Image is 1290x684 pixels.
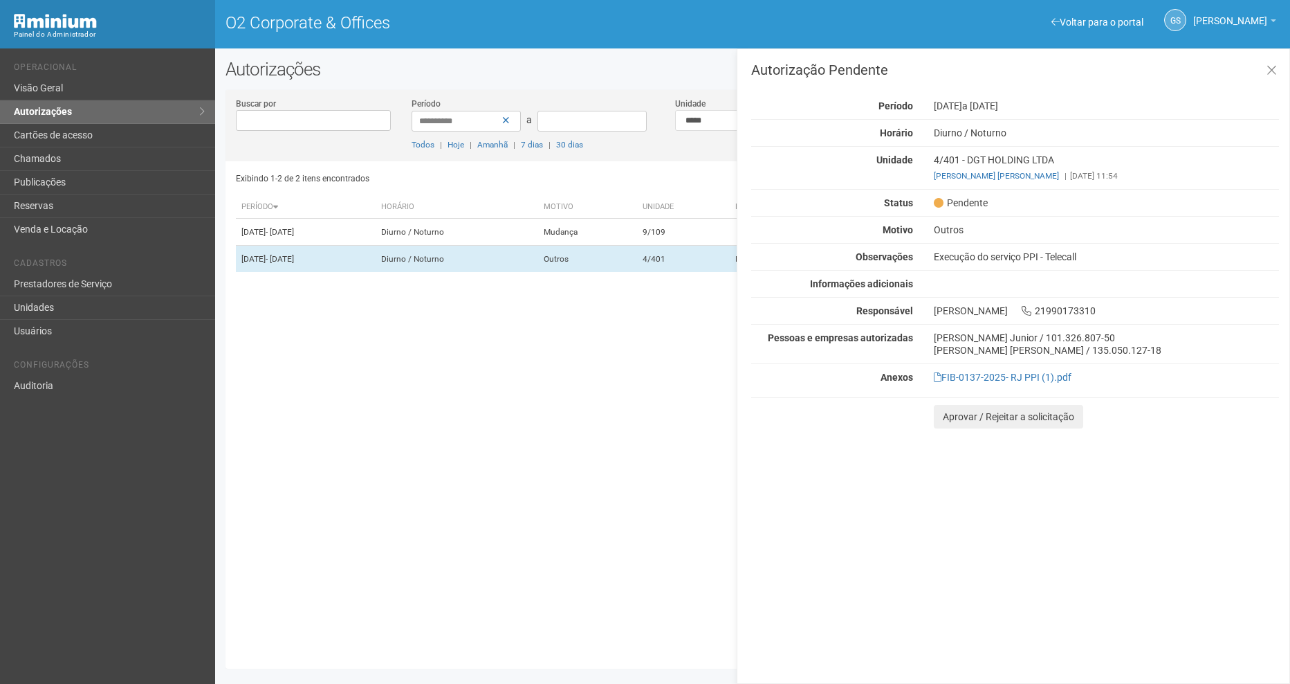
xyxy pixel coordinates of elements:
span: - [DATE] [266,254,294,264]
li: Cadastros [14,258,205,273]
td: Diurno / Noturno [376,219,538,246]
div: Painel do Administrador [14,28,205,41]
div: [PERSON_NAME] Junior / 101.326.807-50 [934,332,1279,344]
th: Período [236,196,376,219]
th: Horário [376,196,538,219]
label: Unidade [675,98,706,110]
h1: O2 Corporate & Offices [225,14,742,32]
a: FIB-0137-2025- RJ PPI (1).pdf [934,372,1071,383]
span: Pendente [934,197,988,209]
span: a [526,114,532,125]
td: [DATE] [236,246,376,273]
a: Todos [412,140,434,150]
td: Diurno / Noturno [376,246,538,273]
span: | [470,140,472,150]
td: Mudança [538,219,637,246]
div: [PERSON_NAME] 21990173310 [923,305,1289,317]
strong: Horário [880,127,913,138]
strong: Informações adicionais [810,278,913,289]
h3: Autorização Pendente [751,63,1279,77]
a: GS [1164,9,1186,31]
a: 30 dias [556,140,583,150]
a: [PERSON_NAME] [1193,17,1276,28]
a: Amanhã [477,140,508,150]
td: 4/401 [637,246,730,273]
h2: Autorizações [225,59,1280,80]
strong: Observações [856,251,913,262]
div: [DATE] [923,100,1289,112]
a: Voltar para o portal [1051,17,1143,28]
a: 7 dias [521,140,543,150]
strong: Período [878,100,913,111]
button: Aprovar / Rejeitar a solicitação [934,405,1083,429]
div: [DATE] 11:54 [934,170,1279,182]
span: Gabriela Souza [1193,2,1267,26]
span: | [513,140,515,150]
strong: Anexos [881,372,913,383]
div: [PERSON_NAME] [PERSON_NAME] / 135.050.127-18 [934,344,1279,357]
div: Diurno / Noturno [923,127,1289,139]
td: [DATE] [236,219,376,246]
div: Exibindo 1-2 de 2 itens encontrados [236,168,748,189]
span: | [1065,171,1067,181]
th: Unidade [637,196,730,219]
li: Configurações [14,360,205,375]
td: DGT HOLDING LTDA [730,246,914,273]
a: Hoje [448,140,464,150]
div: Outros [923,224,1289,236]
td: 9/109 [637,219,730,246]
strong: Unidade [876,154,913,165]
td: Outros [538,246,637,273]
th: Empresa [730,196,914,219]
span: | [440,140,442,150]
label: Buscar por [236,98,276,110]
span: a [DATE] [962,100,998,111]
img: Minium [14,14,97,28]
strong: Pessoas e empresas autorizadas [768,332,913,343]
div: Execução do serviço PPI - Telecall [923,251,1289,263]
span: - [DATE] [266,227,294,237]
label: Período [412,98,441,110]
span: | [549,140,551,150]
strong: Status [884,197,913,208]
strong: Responsável [856,305,913,316]
li: Operacional [14,62,205,77]
div: 4/401 - DGT HOLDING LTDA [923,154,1289,182]
th: Motivo [538,196,637,219]
strong: Motivo [883,224,913,235]
a: [PERSON_NAME] [PERSON_NAME] [934,171,1059,181]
